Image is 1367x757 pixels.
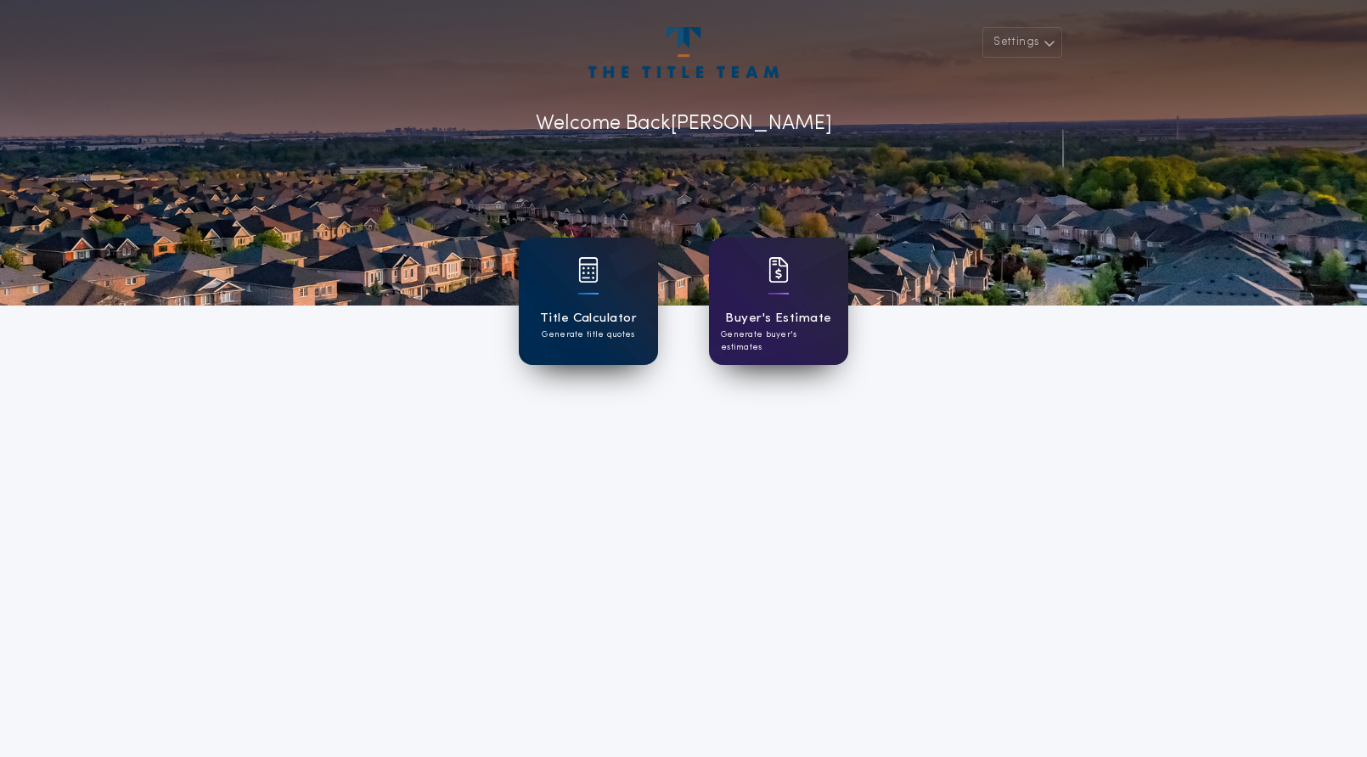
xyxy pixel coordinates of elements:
[725,309,831,328] h1: Buyer's Estimate
[982,27,1062,58] button: Settings
[578,257,599,283] img: card icon
[588,27,779,78] img: account-logo
[721,328,836,354] p: Generate buyer's estimates
[519,238,658,365] a: card iconTitle CalculatorGenerate title quotes
[540,309,637,328] h1: Title Calculator
[709,238,848,365] a: card iconBuyer's EstimateGenerate buyer's estimates
[542,328,634,341] p: Generate title quotes
[768,257,789,283] img: card icon
[536,109,832,139] p: Welcome Back [PERSON_NAME]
